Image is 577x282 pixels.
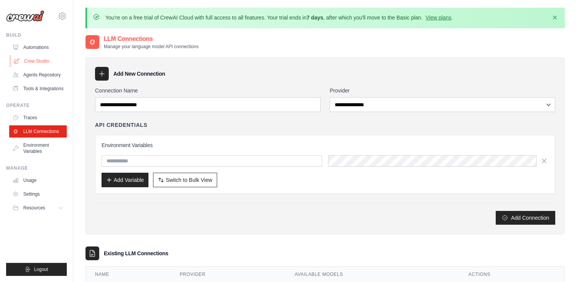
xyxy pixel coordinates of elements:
a: Settings [9,188,67,200]
a: Traces [9,112,67,124]
button: Logout [6,263,67,276]
a: Tools & Integrations [9,83,67,95]
label: Connection Name [95,87,321,94]
h2: LLM Connections [104,34,198,44]
a: View plans [425,15,451,21]
div: Build [6,32,67,38]
label: Provider [330,87,555,94]
a: Crew Studio [10,55,68,67]
img: Logo [6,10,44,22]
a: Environment Variables [9,139,67,157]
button: Add Connection [496,211,555,225]
div: Manage [6,165,67,171]
button: Switch to Bulk View [153,173,217,187]
button: Add Variable [102,173,148,187]
span: Logout [34,266,48,272]
div: Operate [6,102,67,109]
h3: Existing LLM Connections [104,250,168,257]
span: Resources [23,205,45,211]
span: Switch to Bulk View [166,176,212,184]
a: LLM Connections [9,125,67,138]
p: Manage your language model API connections [104,44,198,50]
button: Resources [9,202,67,214]
h3: Add New Connection [113,70,165,78]
p: You're on a free trial of CrewAI Cloud with full access to all features. Your trial ends in , aft... [105,14,453,21]
a: Usage [9,174,67,186]
h3: Environment Variables [102,141,549,149]
a: Automations [9,41,67,53]
h4: API Credentials [95,121,147,129]
strong: 7 days [306,15,323,21]
a: Agents Repository [9,69,67,81]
